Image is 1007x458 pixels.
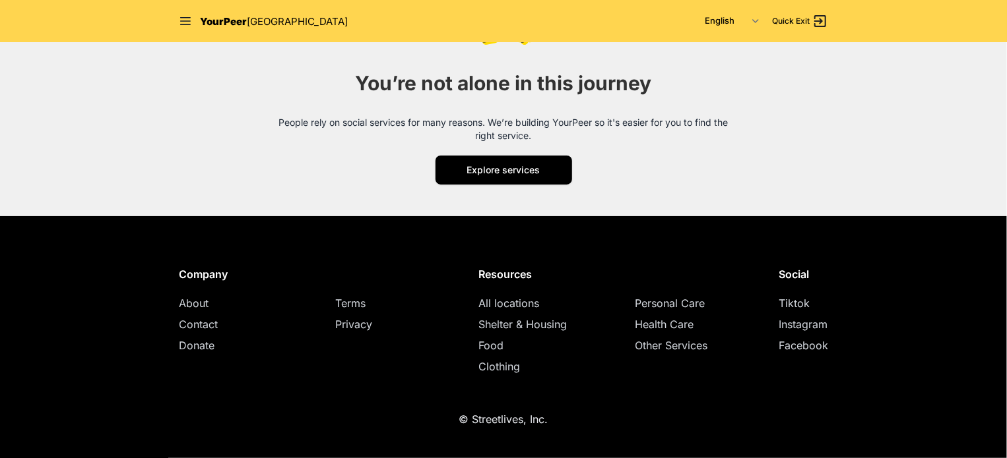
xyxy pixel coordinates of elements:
span: Quick Exit [772,16,810,26]
span: [GEOGRAPHIC_DATA] [247,15,348,28]
a: Privacy [335,318,372,331]
span: You’re not alone in this journey [356,71,652,95]
a: Instagram [779,318,828,331]
a: Personal Care [635,297,705,310]
span: Resources [479,268,533,281]
p: © Streetlives, Inc. [459,411,548,427]
a: Tiktok [779,297,810,310]
a: Health Care [635,318,694,331]
a: YourPeer[GEOGRAPHIC_DATA] [200,13,348,30]
a: About [179,297,209,310]
a: Other Services [635,339,708,352]
a: Facebook [779,339,828,352]
span: Social [779,268,809,281]
span: People rely on social services for many reasons. We’re building YourPeer so it's easier for you t... [279,117,729,141]
span: Company [179,268,228,281]
span: YourPeer [200,15,247,28]
a: Terms [335,297,366,310]
a: Quick Exit [772,13,828,29]
a: All locations [479,297,540,310]
span: Explore services [467,164,540,175]
a: Explore services [436,156,572,185]
a: Shelter & Housing [479,318,568,331]
a: Donate [179,339,214,352]
a: Food [479,339,504,352]
a: Contact [179,318,218,331]
a: Clothing [479,360,521,373]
